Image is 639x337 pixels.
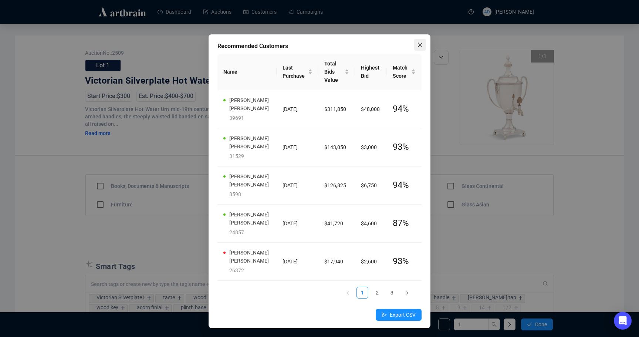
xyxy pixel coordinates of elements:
[356,287,368,299] li: 1
[324,144,346,150] span: $ 143,050
[390,311,416,319] span: Export CSV
[614,312,632,330] div: Open Intercom Messenger
[229,228,271,236] div: 24857
[229,190,271,198] div: 8598
[386,287,398,298] a: 3
[393,142,409,152] span: 93 %
[357,287,368,298] a: 1
[229,266,271,274] div: 26372
[387,54,422,90] th: Match Score
[355,54,387,90] th: Highest Bid
[283,64,306,80] span: Last Purchase
[345,291,350,295] span: left
[229,173,269,188] a: [PERSON_NAME] [PERSON_NAME]
[229,212,269,226] a: [PERSON_NAME] [PERSON_NAME]
[376,309,422,321] button: Export CSV
[342,287,354,299] li: Previous Page
[229,250,269,264] a: [PERSON_NAME] [PERSON_NAME]
[217,42,422,51] div: Recommended Customers
[417,42,423,48] span: close
[324,60,344,84] span: Total Bids Value
[393,104,409,114] span: 94 %
[229,152,271,160] div: 31529
[386,287,398,299] li: 3
[318,54,355,90] th: Total Bids Value
[401,287,413,299] button: right
[371,287,383,299] li: 2
[372,287,383,298] a: 2
[283,144,298,150] span: [DATE]
[283,106,298,112] span: [DATE]
[229,114,271,122] div: 39691
[361,259,377,264] span: $ 2,600
[382,312,387,317] span: send
[283,220,298,226] span: [DATE]
[414,39,426,51] button: Close
[393,218,409,228] span: 87 %
[342,287,354,299] button: left
[277,54,318,90] th: Last Purchase
[217,54,277,90] th: Name
[405,291,409,295] span: right
[361,182,377,188] span: $ 6,750
[283,259,298,264] span: [DATE]
[393,256,409,266] span: 93 %
[393,64,410,80] span: Match Score
[361,144,377,150] span: $ 3,000
[401,287,413,299] li: Next Page
[324,220,343,226] span: $ 41,720
[324,106,346,112] span: $ 311,850
[324,182,346,188] span: $ 126,825
[229,97,269,111] a: [PERSON_NAME] [PERSON_NAME]
[283,182,298,188] span: [DATE]
[229,135,269,149] a: [PERSON_NAME] [PERSON_NAME]
[324,259,343,264] span: $ 17,940
[361,106,380,112] span: $ 48,000
[393,180,409,190] span: 94 %
[361,220,377,226] span: $ 4,600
